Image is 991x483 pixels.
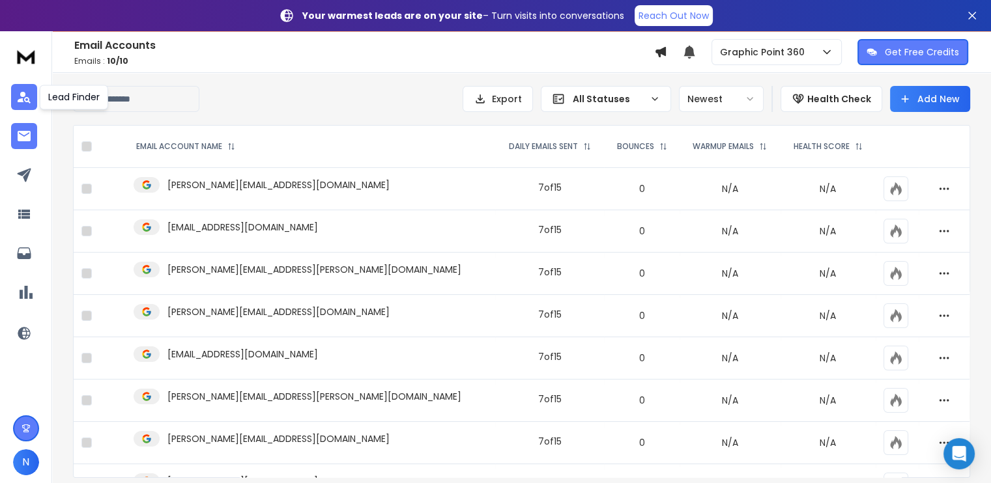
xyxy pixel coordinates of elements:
[167,348,318,361] p: [EMAIL_ADDRESS][DOMAIN_NAME]
[680,253,781,295] td: N/A
[693,141,754,152] p: WARMUP EMAILS
[943,438,975,469] div: Open Intercom Messenger
[167,263,461,276] p: [PERSON_NAME][EMAIL_ADDRESS][PERSON_NAME][DOMAIN_NAME]
[107,55,128,66] span: 10 / 10
[509,141,578,152] p: DAILY EMAILS SENT
[680,337,781,379] td: N/A
[13,449,39,475] button: N
[538,266,562,279] div: 7 of 15
[40,85,108,109] div: Lead Finder
[639,9,709,22] p: Reach Out Now
[538,181,562,194] div: 7 of 15
[167,390,461,403] p: [PERSON_NAME][EMAIL_ADDRESS][PERSON_NAME][DOMAIN_NAME]
[680,168,781,210] td: N/A
[680,295,781,337] td: N/A
[302,9,624,22] p: – Turn visits into conversations
[167,432,390,445] p: [PERSON_NAME][EMAIL_ADDRESS][DOMAIN_NAME]
[720,46,810,59] p: Graphic Point 360
[167,305,390,318] p: [PERSON_NAME][EMAIL_ADDRESS][DOMAIN_NAME]
[788,394,868,407] p: N/A
[788,309,868,322] p: N/A
[807,92,871,105] p: Health Check
[635,5,713,26] a: Reach Out Now
[680,379,781,422] td: N/A
[612,394,672,407] p: 0
[788,352,868,365] p: N/A
[13,44,39,68] img: logo
[538,223,562,236] div: 7 of 15
[538,393,562,406] div: 7 of 15
[680,210,781,253] td: N/A
[680,422,781,464] td: N/A
[538,350,562,363] div: 7 of 15
[463,86,533,112] button: Export
[74,56,654,66] p: Emails :
[302,9,483,22] strong: Your warmest leads are on your site
[612,182,672,195] p: 0
[885,46,959,59] p: Get Free Credits
[612,352,672,365] p: 0
[612,309,672,322] p: 0
[788,267,868,280] p: N/A
[617,141,654,152] p: BOUNCES
[612,436,672,449] p: 0
[612,267,672,280] p: 0
[538,435,562,448] div: 7 of 15
[788,225,868,238] p: N/A
[612,225,672,238] p: 0
[679,86,764,112] button: Newest
[74,38,654,53] h1: Email Accounts
[167,178,390,191] p: [PERSON_NAME][EMAIL_ADDRESS][DOMAIN_NAME]
[573,92,644,105] p: All Statuses
[136,141,235,152] div: EMAIL ACCOUNT NAME
[857,39,968,65] button: Get Free Credits
[167,221,318,234] p: [EMAIL_ADDRESS][DOMAIN_NAME]
[794,141,850,152] p: HEALTH SCORE
[781,86,882,112] button: Health Check
[890,86,970,112] button: Add New
[538,308,562,321] div: 7 of 15
[788,436,868,449] p: N/A
[788,182,868,195] p: N/A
